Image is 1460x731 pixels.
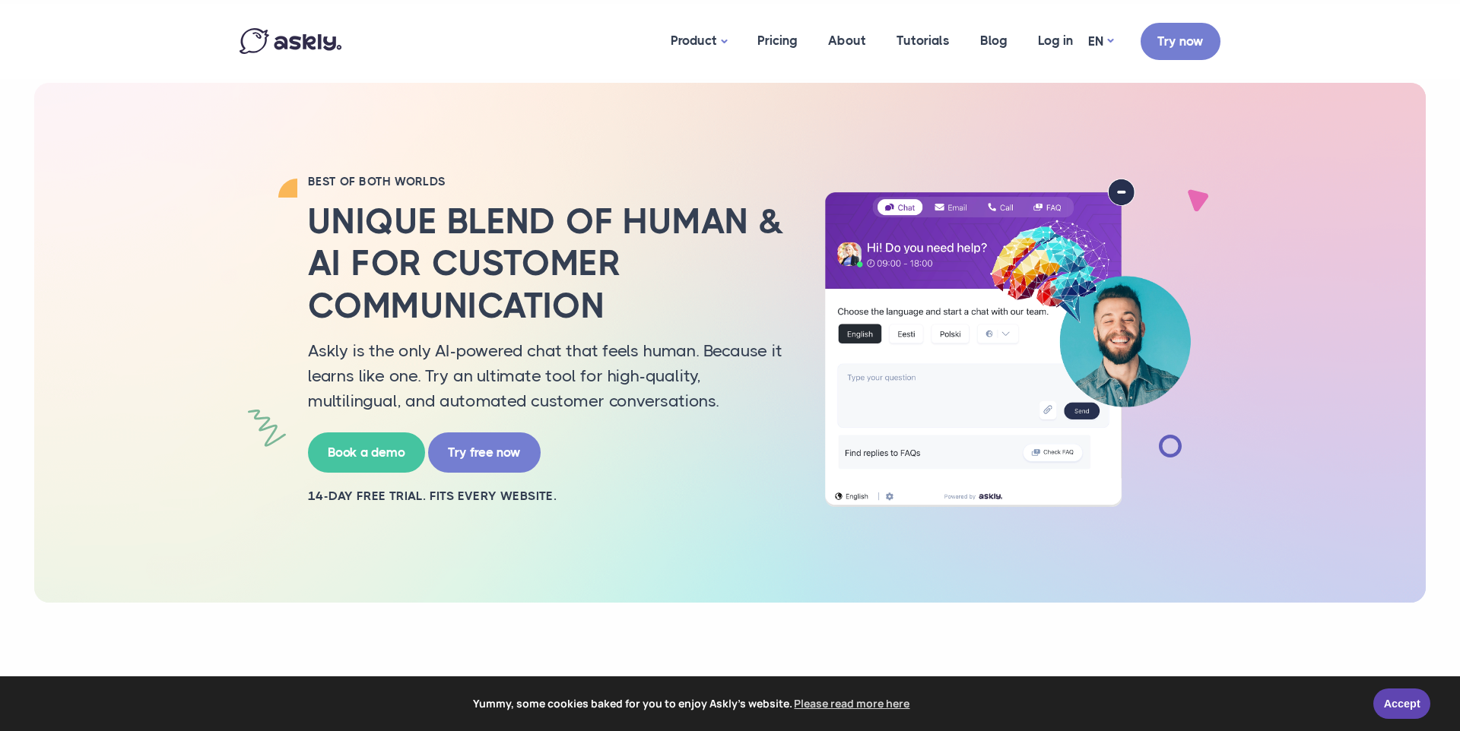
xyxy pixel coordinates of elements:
img: AI multilingual chat [810,179,1205,507]
a: About [813,4,881,78]
a: Log in [1023,4,1088,78]
a: Product [655,4,742,79]
h2: 14-day free trial. Fits every website. [308,488,787,505]
span: Yummy, some cookies baked for you to enjoy Askly's website. [22,692,1363,715]
a: Pricing [742,4,813,78]
a: Tutorials [881,4,965,78]
a: Try now [1141,23,1220,60]
h2: BEST OF BOTH WORLDS [308,174,787,189]
a: Accept [1373,688,1430,719]
a: Book a demo [308,432,425,473]
p: Askly is the only AI-powered chat that feels human. Because it learns like one. Try an ultimate t... [308,338,787,413]
a: Try free now [428,432,541,473]
a: Blog [965,4,1023,78]
a: learn more about cookies [792,692,912,715]
img: Askly [240,28,341,54]
a: EN [1088,30,1113,52]
h2: Unique blend of human & AI for customer communication [308,201,787,327]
